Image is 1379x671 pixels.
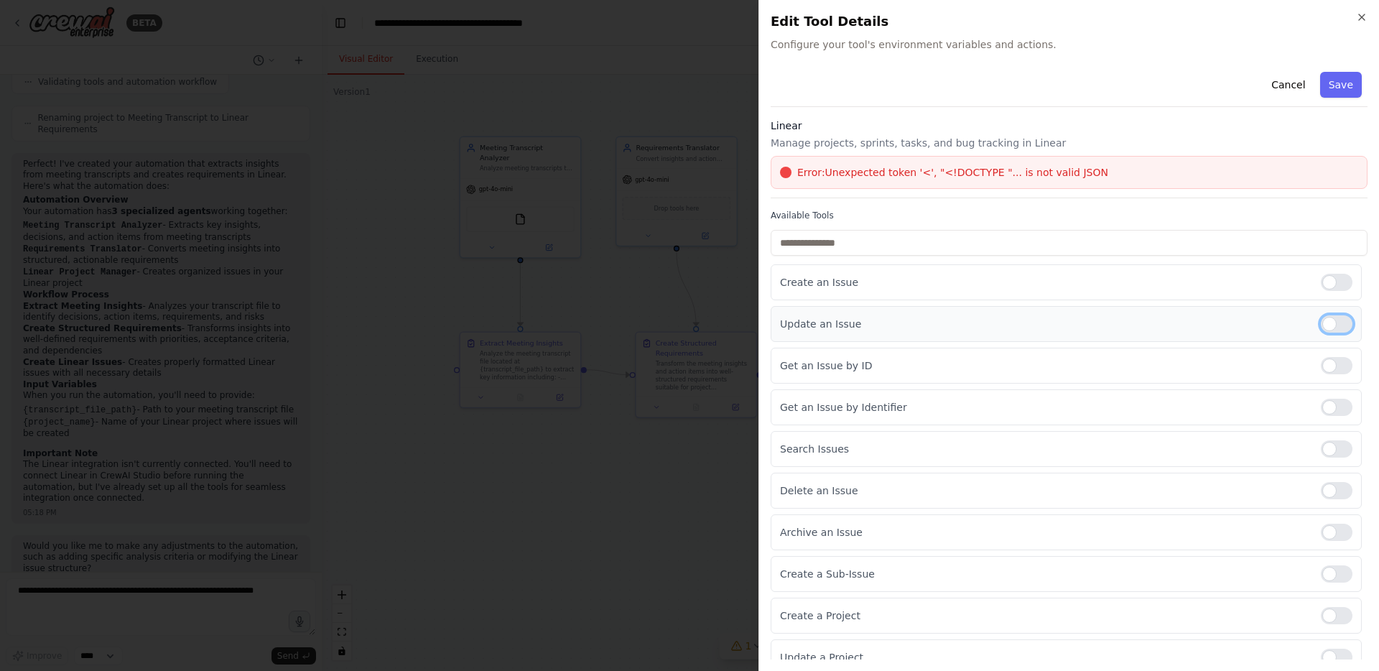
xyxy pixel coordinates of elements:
[780,442,1309,456] p: Search Issues
[771,119,1368,133] h3: Linear
[771,11,1368,32] h2: Edit Tool Details
[1263,72,1314,98] button: Cancel
[780,317,1309,331] p: Update an Issue
[780,400,1309,415] p: Get an Issue by Identifier
[780,608,1309,623] p: Create a Project
[771,37,1368,52] span: Configure your tool's environment variables and actions.
[780,358,1309,373] p: Get an Issue by ID
[771,210,1368,221] label: Available Tools
[780,275,1309,290] p: Create an Issue
[780,525,1309,540] p: Archive an Issue
[780,483,1309,498] p: Delete an Issue
[1320,72,1362,98] button: Save
[797,165,1108,180] span: Error: Unexpected token '<', "<!DOCTYPE "... is not valid JSON
[771,136,1368,150] p: Manage projects, sprints, tasks, and bug tracking in Linear
[780,567,1309,581] p: Create a Sub-Issue
[780,650,1309,665] p: Update a Project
